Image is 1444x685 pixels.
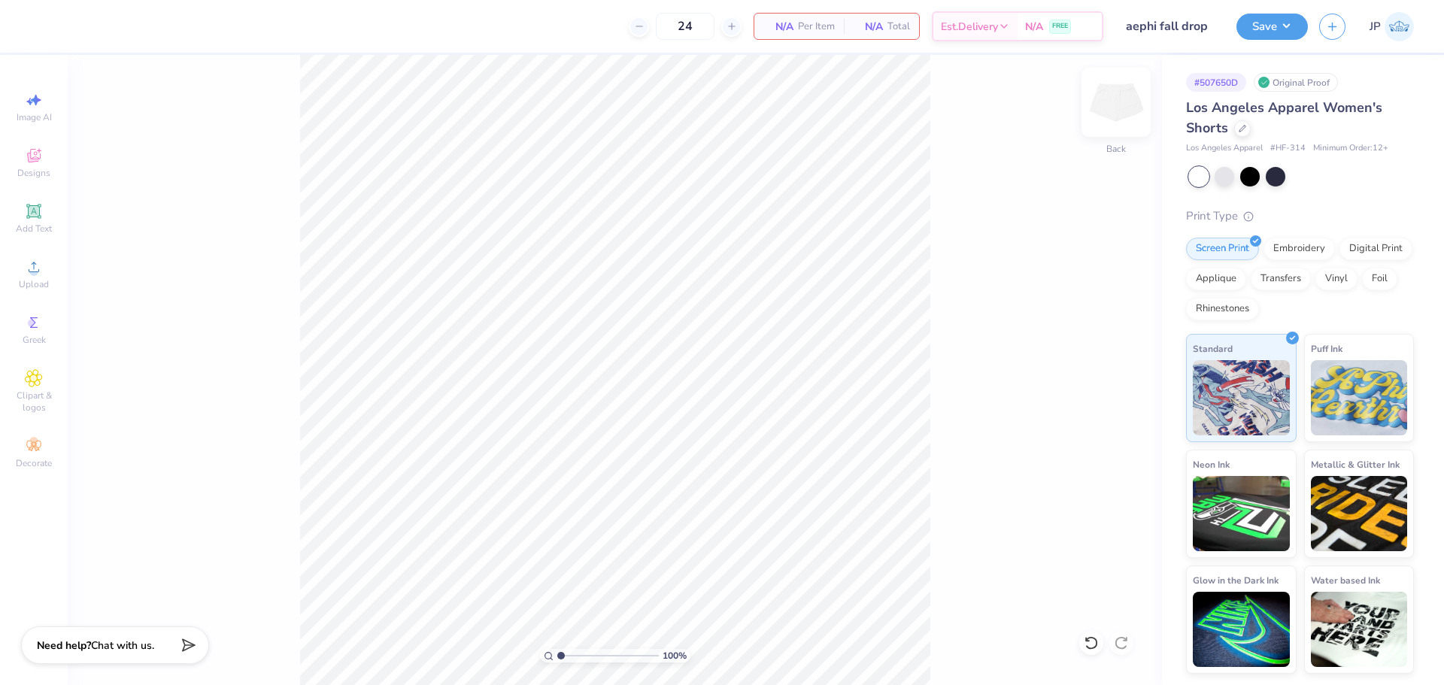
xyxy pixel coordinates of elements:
span: Metallic & Glitter Ink [1311,456,1400,472]
span: # HF-314 [1270,142,1306,155]
span: Neon Ink [1193,456,1230,472]
span: Los Angeles Apparel [1186,142,1263,155]
div: Applique [1186,268,1246,290]
div: Original Proof [1254,73,1338,92]
img: John Paul Torres [1385,12,1414,41]
span: Decorate [16,457,52,469]
img: Water based Ink [1311,592,1408,667]
span: Clipart & logos [8,389,60,414]
span: Los Angeles Apparel Women's Shorts [1186,99,1382,137]
div: Digital Print [1339,238,1412,260]
img: Metallic & Glitter Ink [1311,476,1408,551]
img: Back [1086,72,1146,132]
div: # 507650D [1186,73,1246,92]
span: Upload [19,278,49,290]
a: JP [1370,12,1414,41]
span: Chat with us. [91,638,154,653]
input: – – [656,13,714,40]
span: Image AI [17,111,52,123]
span: Designs [17,167,50,179]
div: Rhinestones [1186,298,1259,320]
img: Neon Ink [1193,476,1290,551]
img: Standard [1193,360,1290,435]
span: Total [887,19,910,35]
div: Screen Print [1186,238,1259,260]
strong: Need help? [37,638,91,653]
span: Puff Ink [1311,341,1342,356]
span: FREE [1052,21,1068,32]
div: Back [1106,142,1126,156]
button: Save [1236,14,1308,40]
img: Glow in the Dark Ink [1193,592,1290,667]
span: Greek [23,334,46,346]
span: Water based Ink [1311,572,1380,588]
span: Add Text [16,223,52,235]
span: Per Item [798,19,835,35]
span: Est. Delivery [941,19,998,35]
span: Minimum Order: 12 + [1313,142,1388,155]
span: JP [1370,18,1381,35]
span: 100 % [663,649,687,662]
span: Glow in the Dark Ink [1193,572,1279,588]
input: Untitled Design [1115,11,1225,41]
div: Transfers [1251,268,1311,290]
div: Foil [1362,268,1397,290]
div: Print Type [1186,208,1414,225]
span: N/A [1025,19,1043,35]
img: Puff Ink [1311,360,1408,435]
div: Embroidery [1263,238,1335,260]
div: Vinyl [1315,268,1358,290]
span: N/A [763,19,793,35]
span: Standard [1193,341,1233,356]
span: N/A [853,19,883,35]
